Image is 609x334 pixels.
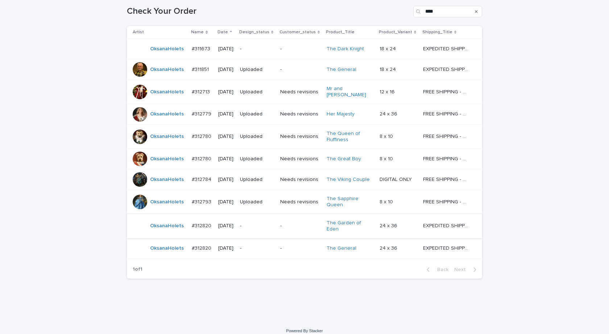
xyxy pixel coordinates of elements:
p: - [280,223,321,229]
p: Uploaded [240,89,274,95]
tr: OksanaHolets #312820#312820 [DATE]--The General 24 x 3624 x 36 EXPEDITED SHIPPING - preview in 1 ... [127,238,482,259]
p: FREE SHIPPING - preview in 1-2 business days, after your approval delivery will take 5-10 b.d. [423,198,470,205]
p: FREE SHIPPING - preview in 1-2 business days, after your approval delivery will take 5-10 b.d. [423,155,470,162]
p: #312780 [192,132,213,140]
p: Product_Title [326,28,355,36]
p: Date [217,28,228,36]
a: OksanaHolets [150,223,184,229]
a: OksanaHolets [150,89,184,95]
p: - [280,245,321,251]
p: FREE SHIPPING - preview in 1-2 business days, after your approval delivery will take 5-10 b.d. [423,175,470,183]
a: The General [327,67,356,73]
p: [DATE] [218,46,234,52]
p: EXPEDITED SHIPPING - preview in 1 business day; delivery up to 5 business days after your approval. [423,45,470,52]
p: Uploaded [240,111,274,117]
p: FREE SHIPPING - preview in 1-2 business days, after your approval delivery will take 5-10 b.d. [423,132,470,140]
p: Customer_status [279,28,316,36]
p: - [240,245,274,251]
p: - [240,46,274,52]
p: 8 x 10 [380,132,394,140]
p: #312793 [192,198,213,205]
p: 8 x 10 [380,198,394,205]
p: Needs revisions [280,134,321,140]
p: Uploaded [240,199,274,205]
span: Next [454,267,470,272]
p: DIGITAL ONLY [380,175,413,183]
a: The General [327,245,356,251]
p: EXPEDITED SHIPPING - preview in 1 business day; delivery up to 5 business days after your approval. [423,244,470,251]
p: Needs revisions [280,111,321,117]
p: #312820 [192,221,213,229]
a: OksanaHolets [150,245,184,251]
tr: OksanaHolets #312793#312793 [DATE]UploadedNeeds revisionsThe Sapphire Queen 8 x 108 x 10 FREE SHI... [127,190,482,214]
p: - [280,67,321,73]
p: #312713 [192,88,211,95]
a: The Sapphire Queen [327,196,372,208]
p: Needs revisions [280,199,321,205]
a: OksanaHolets [150,134,184,140]
p: 24 x 36 [380,221,399,229]
p: FREE SHIPPING - preview in 1-2 business days, after your approval delivery will take 5-10 b.d. [423,88,470,95]
p: Product_Variant [379,28,412,36]
a: The Viking Couple [327,177,370,183]
tr: OksanaHolets #312713#312713 [DATE]UploadedNeeds revisionsMr and [PERSON_NAME] 12 x 1612 x 16 FREE... [127,80,482,104]
p: 12 x 16 [380,88,396,95]
p: [DATE] [218,199,234,205]
tr: OksanaHolets #312780#312780 [DATE]UploadedNeeds revisionsThe Queen of Fluffiness 8 x 108 x 10 FRE... [127,124,482,149]
p: - [280,46,321,52]
p: [DATE] [218,89,234,95]
p: 18 x 24 [380,45,397,52]
a: OksanaHolets [150,199,184,205]
button: Back [421,266,451,273]
input: Search [413,6,482,17]
p: [DATE] [218,134,234,140]
p: #311851 [192,65,210,73]
p: Uploaded [240,177,274,183]
a: OksanaHolets [150,67,184,73]
h1: Check Your Order [127,6,410,17]
p: 24 x 36 [380,110,399,117]
tr: OksanaHolets #312820#312820 [DATE]--The Garden of Eden 24 x 3624 x 36 EXPEDITED SHIPPING - previe... [127,214,482,238]
p: [DATE] [218,111,234,117]
p: FREE SHIPPING - preview in 1-2 business days, after your approval delivery will take 5-10 b.d. [423,110,470,117]
p: 8 x 10 [380,155,394,162]
a: OksanaHolets [150,156,184,162]
p: 24 x 36 [380,244,399,251]
a: The Garden of Eden [327,220,372,232]
tr: OksanaHolets #312784#312784 [DATE]UploadedNeeds revisionsThe Viking Couple DIGITAL ONLYDIGITAL ON... [127,169,482,190]
p: Uploaded [240,67,274,73]
p: #312784 [192,175,213,183]
p: [DATE] [218,156,234,162]
p: #311673 [192,45,212,52]
a: The Dark Knight [327,46,364,52]
p: EXPEDITED SHIPPING - preview in 1 business day; delivery up to 5 business days after your approval. [423,221,470,229]
a: The Great Boy [327,156,361,162]
p: Name [191,28,204,36]
p: [DATE] [218,223,234,229]
p: Uploaded [240,134,274,140]
tr: OksanaHolets #312779#312779 [DATE]UploadedNeeds revisionsHer Majesty 24 x 3624 x 36 FREE SHIPPING... [127,104,482,124]
a: OksanaHolets [150,177,184,183]
p: Needs revisions [280,156,321,162]
p: [DATE] [218,177,234,183]
p: Uploaded [240,156,274,162]
tr: OksanaHolets #312780#312780 [DATE]UploadedNeeds revisionsThe Great Boy 8 x 108 x 10 FREE SHIPPING... [127,149,482,169]
p: #312820 [192,244,213,251]
p: [DATE] [218,245,234,251]
p: Artist [133,28,144,36]
p: #312780 [192,155,213,162]
a: OksanaHolets [150,111,184,117]
p: 1 of 1 [127,261,148,278]
tr: OksanaHolets #311673#311673 [DATE]--The Dark Knight 18 x 2418 x 24 EXPEDITED SHIPPING - preview i... [127,39,482,59]
p: Needs revisions [280,177,321,183]
tr: OksanaHolets #311851#311851 [DATE]Uploaded-The General 18 x 2418 x 24 EXPEDITED SHIPPING - previe... [127,59,482,80]
p: Design_status [239,28,269,36]
span: Back [433,267,448,272]
a: Her Majesty [327,111,355,117]
p: 18 x 24 [380,65,397,73]
p: EXPEDITED SHIPPING - preview in 1 business day; delivery up to 5 business days after your approval. [423,65,470,73]
p: [DATE] [218,67,234,73]
button: Next [451,266,482,273]
a: OksanaHolets [150,46,184,52]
